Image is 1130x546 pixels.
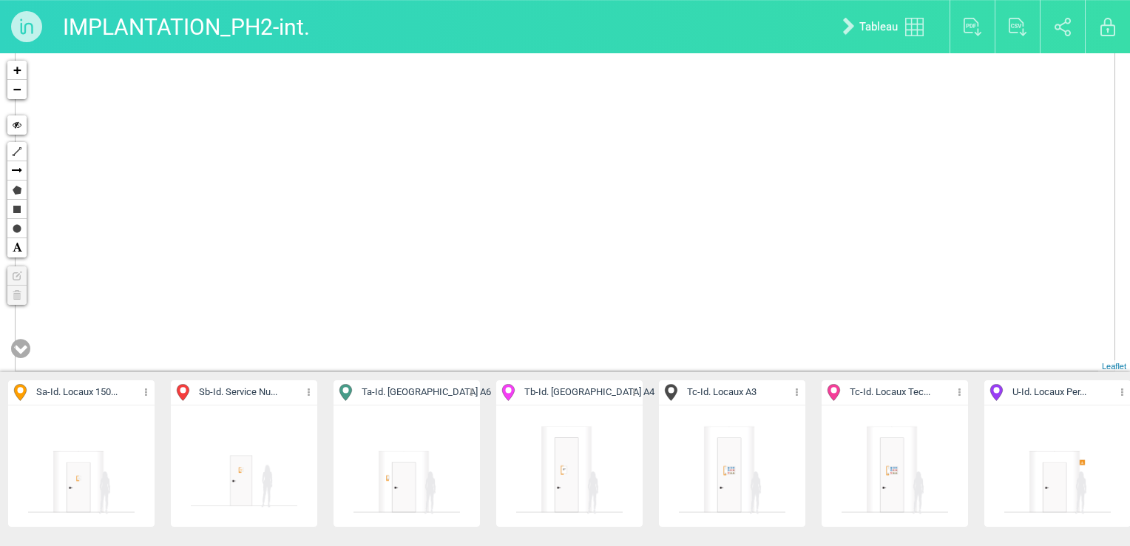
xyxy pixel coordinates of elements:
[36,385,118,400] span: Sa - Id. Locaux 150...
[1055,18,1072,36] img: share.svg
[1100,18,1115,36] img: locked.svg
[7,80,27,99] a: Zoom out
[7,266,27,286] a: No layers to edit
[7,161,27,181] a: Arrow
[7,286,27,305] a: No layers to delete
[840,411,950,521] img: 120943428910.png
[677,411,787,521] img: 120943428910.png
[524,385,617,400] span: Tb - Id. [GEOGRAPHIC_DATA] A4
[7,238,27,257] a: Text
[63,7,310,46] p: IMPLANTATION_PH2-int.
[1009,18,1027,36] img: export_csv.svg
[352,411,461,521] img: 114932581889.png
[7,142,27,161] a: Polyline
[1102,362,1126,371] a: Leaflet
[905,18,924,36] img: tableau.svg
[189,411,299,521] img: 113759166838.png
[7,181,27,200] a: Polygon
[7,219,27,238] a: Circle
[199,385,277,400] span: Sb - Id. Service Nu...
[27,411,136,521] img: 114857802628.png
[1012,385,1086,400] span: U - Id. Locaux Per...
[7,200,27,219] a: Rectangle
[362,385,454,400] span: Ta - Id. [GEOGRAPHIC_DATA] A6
[515,411,624,521] img: 115439769118.png
[850,385,930,400] span: Tc - Id. Locaux Tec...
[964,18,982,36] img: export_pdf.svg
[687,385,757,400] span: Tc - Id. Locaux A3
[1003,411,1112,521] img: 114826134325.png
[7,61,27,80] a: Zoom in
[831,3,942,50] a: Tableau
